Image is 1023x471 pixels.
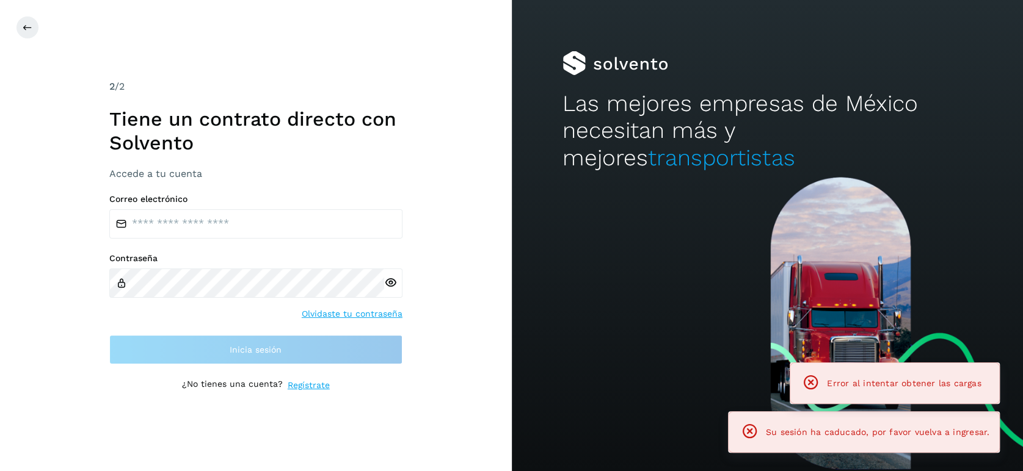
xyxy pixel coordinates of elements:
h3: Accede a tu cuenta [109,168,402,179]
span: Error al intentar obtener las cargas [827,378,981,388]
span: 2 [109,81,115,92]
h1: Tiene un contrato directo con Solvento [109,107,402,154]
a: Olvidaste tu contraseña [302,307,402,320]
a: Regístrate [288,379,330,392]
span: transportistas [648,145,795,171]
h2: Las mejores empresas de México necesitan más y mejores [562,90,972,171]
span: Su sesión ha caducado, por favor vuelva a ingresar. [766,427,989,437]
div: /2 [109,79,402,94]
span: Inicia sesión [230,345,282,354]
button: Inicia sesión [109,335,402,364]
label: Correo electrónico [109,194,402,204]
p: ¿No tienes una cuenta? [182,379,283,392]
label: Contraseña [109,253,402,264]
